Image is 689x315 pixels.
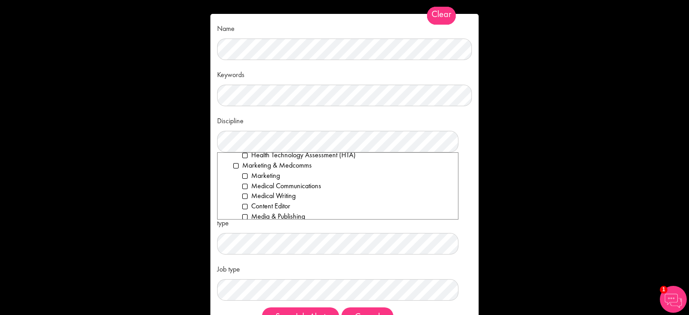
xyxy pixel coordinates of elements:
span: Clear [427,7,456,25]
label: Job type [217,261,255,275]
li: Health Technology Assessment (HTA) [242,150,451,160]
img: Chatbot [660,286,687,313]
label: Keywords [217,67,255,80]
li: Content Editor [242,201,451,211]
li: Medical Writing [242,191,451,201]
label: Discipline [217,113,255,126]
li: Marketing & Medcomms [233,160,451,171]
li: Medical Communications [242,181,451,191]
li: Media & Publishing [242,211,451,222]
label: Name [217,21,255,34]
li: Marketing [242,171,451,181]
span: 1 [660,286,667,293]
